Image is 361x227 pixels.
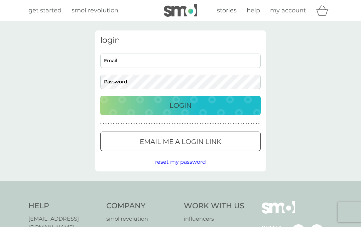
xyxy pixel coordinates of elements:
[192,122,194,125] p: ●
[144,122,145,125] p: ●
[131,122,132,125] p: ●
[184,201,244,211] h4: Work With Us
[164,122,165,125] p: ●
[155,159,206,165] span: reset my password
[262,201,295,224] img: smol
[223,122,224,125] p: ●
[233,122,234,125] p: ●
[155,158,206,166] button: reset my password
[149,122,150,125] p: ●
[106,201,177,211] h4: Company
[121,122,122,125] p: ●
[164,4,197,17] img: smol
[128,122,130,125] p: ●
[270,6,306,15] a: my account
[126,122,127,125] p: ●
[316,4,333,17] div: basket
[113,122,114,125] p: ●
[177,122,178,125] p: ●
[243,122,244,125] p: ●
[169,100,192,111] p: Login
[185,122,186,125] p: ●
[159,122,160,125] p: ●
[200,122,201,125] p: ●
[207,122,209,125] p: ●
[161,122,163,125] p: ●
[197,122,199,125] p: ●
[256,122,257,125] p: ●
[133,122,135,125] p: ●
[174,122,175,125] p: ●
[202,122,204,125] p: ●
[141,122,142,125] p: ●
[100,122,102,125] p: ●
[213,122,214,125] p: ●
[238,122,239,125] p: ●
[248,122,249,125] p: ●
[156,122,158,125] p: ●
[72,7,118,14] span: smol revolution
[105,122,107,125] p: ●
[215,122,216,125] p: ●
[116,122,117,125] p: ●
[106,215,177,223] a: smol revolution
[217,6,237,15] a: stories
[195,122,196,125] p: ●
[151,122,153,125] p: ●
[187,122,188,125] p: ●
[123,122,125,125] p: ●
[205,122,206,125] p: ●
[169,122,170,125] p: ●
[100,35,261,45] h3: login
[179,122,180,125] p: ●
[247,7,260,14] span: help
[108,122,109,125] p: ●
[251,122,252,125] p: ●
[140,136,221,147] p: Email me a login link
[247,6,260,15] a: help
[103,122,104,125] p: ●
[146,122,147,125] p: ●
[230,122,232,125] p: ●
[184,215,244,223] a: influencers
[246,122,247,125] p: ●
[240,122,242,125] p: ●
[172,122,173,125] p: ●
[190,122,191,125] p: ●
[258,122,260,125] p: ●
[72,6,118,15] a: smol revolution
[235,122,237,125] p: ●
[210,122,211,125] p: ●
[253,122,255,125] p: ●
[111,122,112,125] p: ●
[217,7,237,14] span: stories
[228,122,229,125] p: ●
[28,201,100,211] h4: Help
[182,122,183,125] p: ●
[270,7,306,14] span: my account
[220,122,221,125] p: ●
[136,122,137,125] p: ●
[225,122,227,125] p: ●
[28,6,62,15] a: get started
[138,122,140,125] p: ●
[100,96,261,115] button: Login
[166,122,168,125] p: ●
[100,132,261,151] button: Email me a login link
[218,122,219,125] p: ●
[118,122,119,125] p: ●
[28,7,62,14] span: get started
[154,122,155,125] p: ●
